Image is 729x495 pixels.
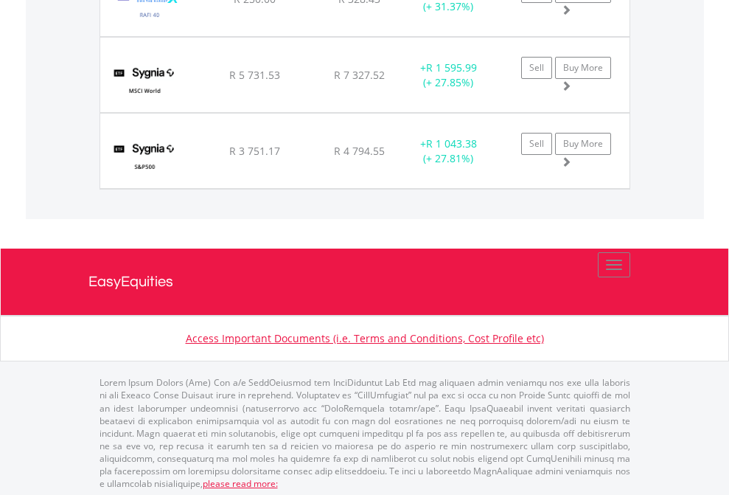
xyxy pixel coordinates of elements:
[108,56,182,108] img: TFSA.SYGWD.png
[426,60,477,75] span: R 1 595.99
[334,68,385,82] span: R 7 327.52
[555,57,611,79] a: Buy More
[555,133,611,155] a: Buy More
[108,132,182,184] img: TFSA.SYG500.png
[229,144,280,158] span: R 3 751.17
[186,331,544,345] a: Access Important Documents (i.e. Terms and Conditions, Cost Profile etc)
[521,133,552,155] a: Sell
[402,60,495,90] div: + (+ 27.85%)
[402,136,495,166] div: + (+ 27.81%)
[229,68,280,82] span: R 5 731.53
[521,57,552,79] a: Sell
[426,136,477,150] span: R 1 043.38
[88,249,641,315] a: EasyEquities
[334,144,385,158] span: R 4 794.55
[100,376,630,490] p: Lorem Ipsum Dolors (Ame) Con a/e SeddOeiusmod tem InciDiduntut Lab Etd mag aliquaen admin veniamq...
[203,477,278,490] a: please read more:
